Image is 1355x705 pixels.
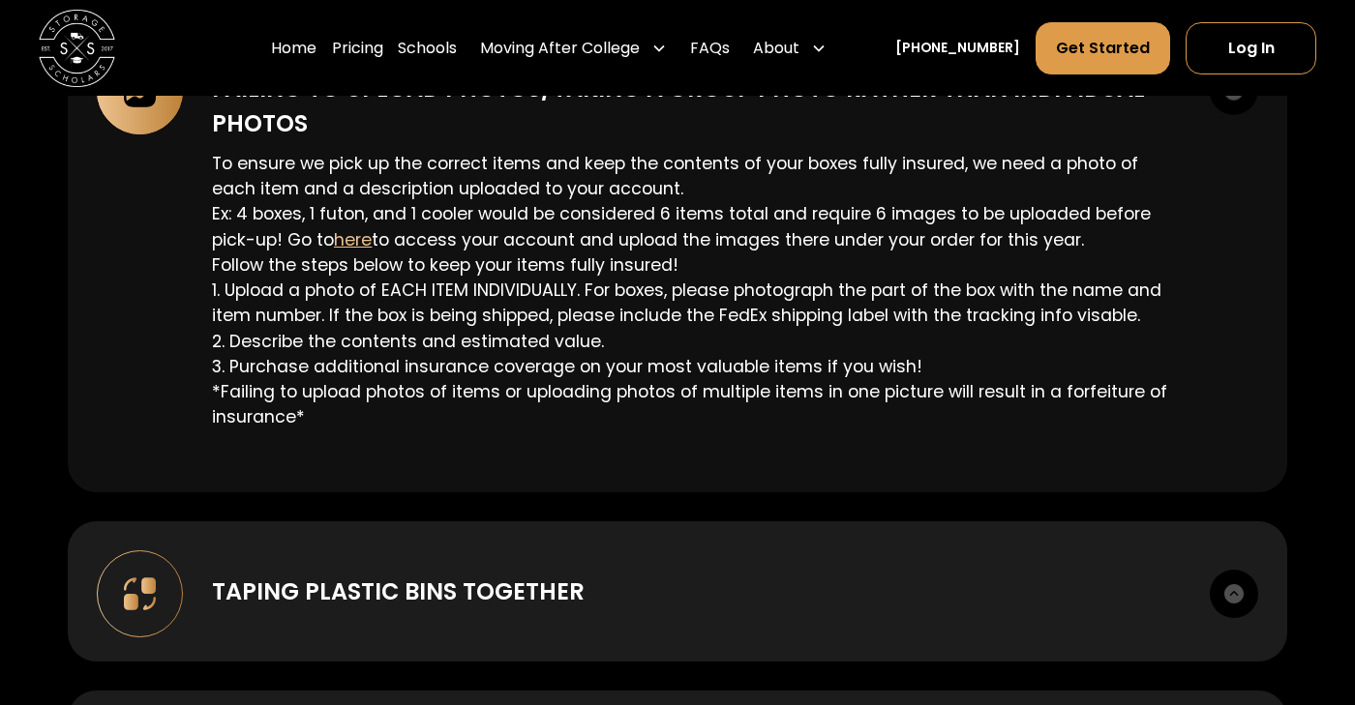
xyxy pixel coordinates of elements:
[334,228,372,251] a: here
[212,151,1181,430] p: To ensure we pick up the correct items and keep the contents of your boxes fully insured, we need...
[398,21,457,75] a: Schools
[39,10,116,87] img: Storage Scholars main logo
[271,21,316,75] a: Home
[690,21,730,75] a: FAQs
[480,37,640,60] div: Moving After College
[472,21,675,75] div: Moving After College
[753,37,799,60] div: About
[212,574,585,609] div: Taping plastic bins together
[332,21,383,75] a: Pricing
[39,10,116,87] a: home
[1186,22,1316,74] a: Log In
[1036,22,1170,74] a: Get Started
[895,38,1020,58] a: [PHONE_NUMBER]
[212,72,1181,141] div: Failing to upload photos/taking a group photo rather than individual photos
[745,21,834,75] div: About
